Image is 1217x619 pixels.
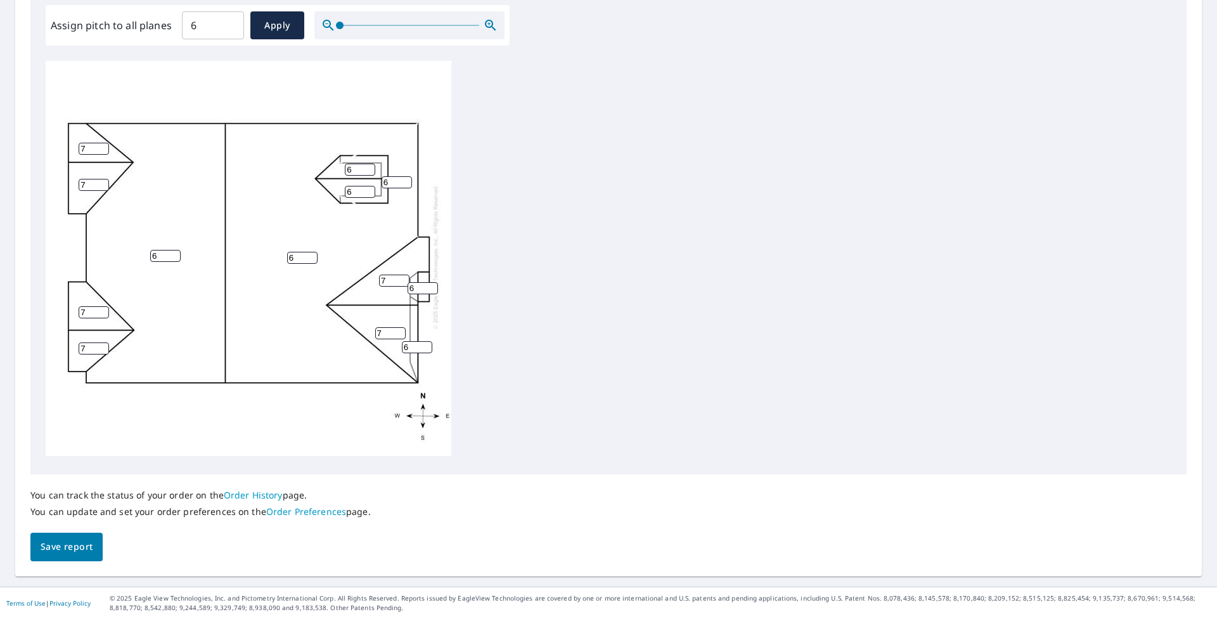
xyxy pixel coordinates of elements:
p: | [6,599,91,607]
span: Apply [261,18,294,34]
button: Save report [30,533,103,561]
a: Privacy Policy [49,599,91,608]
input: 00.0 [182,8,244,43]
p: You can update and set your order preferences on the page. [30,506,371,518]
a: Order Preferences [266,505,346,518]
a: Terms of Use [6,599,46,608]
p: You can track the status of your order on the page. [30,490,371,501]
label: Assign pitch to all planes [51,18,172,33]
span: Save report [41,539,93,555]
a: Order History [224,489,283,501]
button: Apply [250,11,304,39]
p: © 2025 Eagle View Technologies, Inc. and Pictometry International Corp. All Rights Reserved. Repo... [110,594,1211,613]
